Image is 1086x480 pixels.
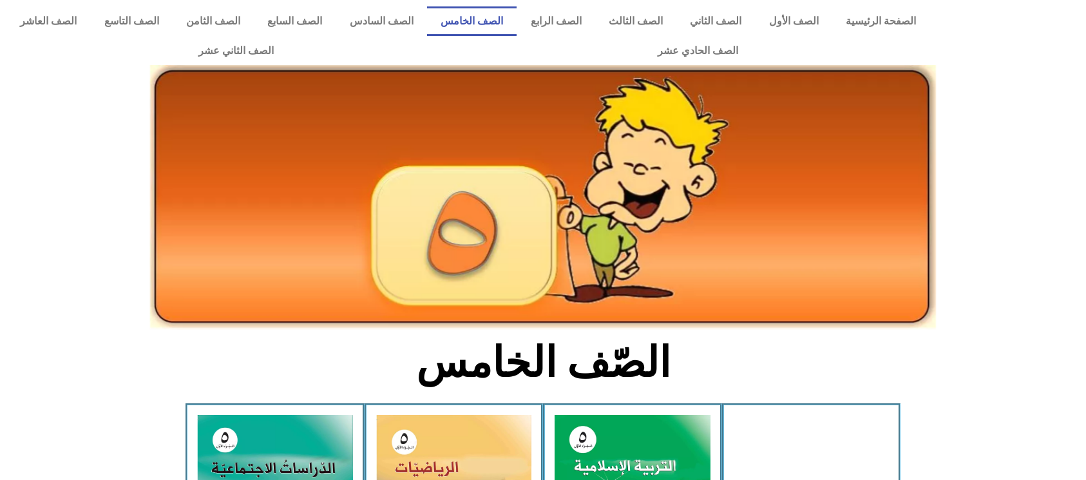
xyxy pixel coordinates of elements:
[90,6,172,36] a: الصف التاسع
[254,6,336,36] a: الصف السابع
[6,36,466,66] a: الصف الثاني عشر
[173,6,254,36] a: الصف الثامن
[595,6,676,36] a: الصف الثالث
[6,6,90,36] a: الصف العاشر
[832,6,929,36] a: الصفحة الرئيسية
[427,6,517,36] a: الصف الخامس
[336,6,427,36] a: الصف السادس
[756,6,832,36] a: الصف الأول
[466,36,930,66] a: الصف الحادي عشر
[330,338,756,388] h2: الصّف الخامس
[676,6,755,36] a: الصف الثاني
[517,6,595,36] a: الصف الرابع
